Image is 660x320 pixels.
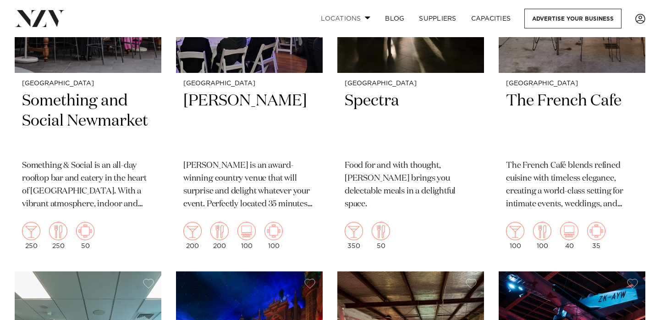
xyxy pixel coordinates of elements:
[533,222,551,240] img: dining.png
[76,222,94,240] img: meeting.png
[533,222,551,249] div: 100
[345,222,363,240] img: cocktail.png
[264,222,283,249] div: 100
[372,222,390,249] div: 50
[76,222,94,249] div: 50
[587,222,605,249] div: 35
[506,160,638,211] p: The French Café blends refined cuisine with timeless elegance, creating a world-class setting for...
[506,80,638,87] small: [GEOGRAPHIC_DATA]
[345,160,477,211] p: Food for and with thought, [PERSON_NAME] brings you delectable meals in a delightful space.
[210,222,229,249] div: 200
[345,222,363,249] div: 350
[345,91,477,153] h2: Spectra
[506,91,638,153] h2: The French Cafe
[345,80,477,87] small: [GEOGRAPHIC_DATA]
[49,222,67,249] div: 250
[237,222,256,249] div: 100
[464,9,518,28] a: Capacities
[313,9,378,28] a: Locations
[560,222,578,240] img: theatre.png
[412,9,463,28] a: SUPPLIERS
[378,9,412,28] a: BLOG
[372,222,390,240] img: dining.png
[22,91,154,153] h2: Something and Social Newmarket
[264,222,283,240] img: meeting.png
[22,222,40,240] img: cocktail.png
[183,160,315,211] p: [PERSON_NAME] is an award-winning country venue that will surprise and delight whatever your even...
[183,80,315,87] small: [GEOGRAPHIC_DATA]
[49,222,67,240] img: dining.png
[22,80,154,87] small: [GEOGRAPHIC_DATA]
[587,222,605,240] img: meeting.png
[15,10,65,27] img: nzv-logo.png
[183,91,315,153] h2: [PERSON_NAME]
[183,222,202,240] img: cocktail.png
[560,222,578,249] div: 40
[210,222,229,240] img: dining.png
[524,9,621,28] a: Advertise your business
[22,222,40,249] div: 250
[183,222,202,249] div: 200
[237,222,256,240] img: theatre.png
[506,222,524,249] div: 100
[506,222,524,240] img: cocktail.png
[22,160,154,211] p: Something & Social is an all-day rooftop bar and eatery in the heart of [GEOGRAPHIC_DATA]. With a...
